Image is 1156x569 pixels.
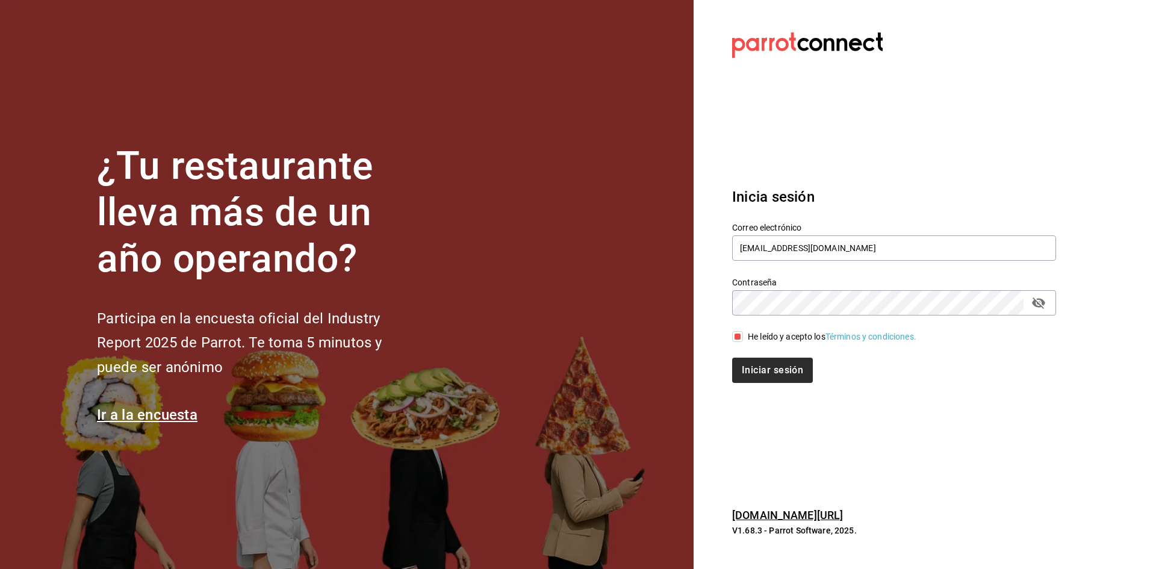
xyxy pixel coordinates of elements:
p: V1.68.3 - Parrot Software, 2025. [732,524,1056,536]
input: Ingresa tu correo electrónico [732,235,1056,261]
button: passwordField [1028,293,1049,313]
button: Iniciar sesión [732,358,813,383]
a: Términos y condiciones. [825,332,916,341]
a: [DOMAIN_NAME][URL] [732,509,843,521]
a: Ir a la encuesta [97,406,197,423]
h2: Participa en la encuesta oficial del Industry Report 2025 de Parrot. Te toma 5 minutos y puede se... [97,306,422,380]
div: He leído y acepto los [748,331,916,343]
h1: ¿Tu restaurante lleva más de un año operando? [97,143,422,282]
label: Contraseña [732,278,1056,287]
h3: Inicia sesión [732,186,1056,208]
label: Correo electrónico [732,223,1056,232]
